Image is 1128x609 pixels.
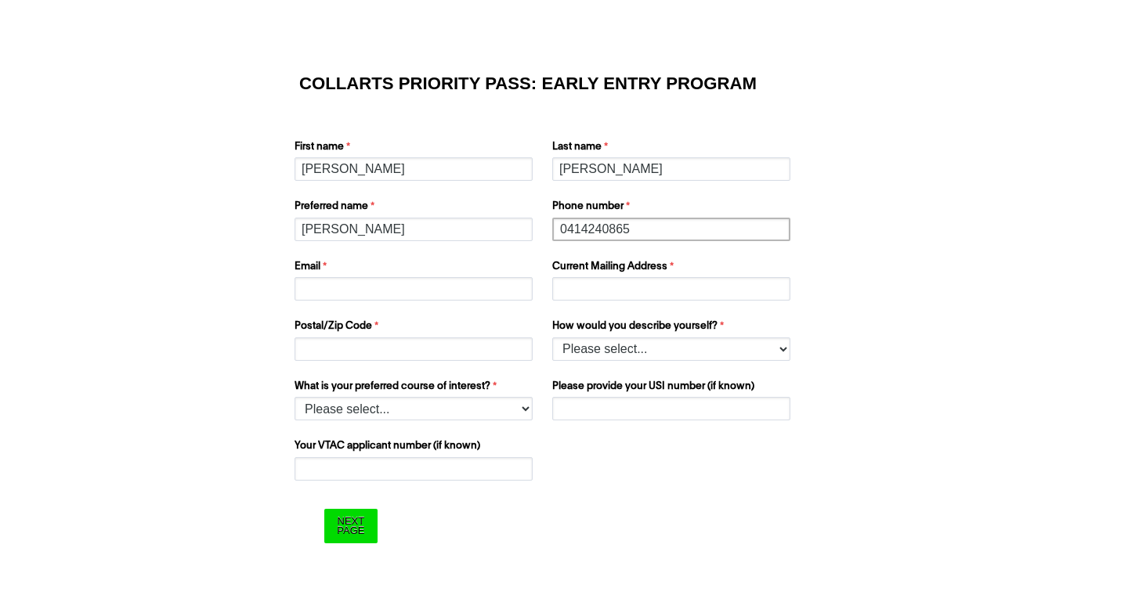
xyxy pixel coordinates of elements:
[295,199,537,218] label: Preferred name
[295,319,537,337] label: Postal/Zip Code
[552,259,794,278] label: Current Mailing Address
[552,218,790,241] input: Phone number
[324,509,377,542] input: Next Page
[295,277,533,301] input: Email
[295,157,533,181] input: First name
[552,157,790,181] input: Last name
[295,457,533,481] input: Your VTAC applicant number (if known)
[295,379,537,398] label: What is your preferred course of interest?
[552,277,790,301] input: Current Mailing Address
[295,337,533,361] input: Postal/Zip Code
[552,397,790,420] input: Please provide your USI number (if known)
[552,379,794,398] label: Please provide your USI number (if known)
[295,218,533,241] input: Preferred name
[295,438,537,457] label: Your VTAC applicant number (if known)
[552,319,794,337] label: How would you describe yourself?
[552,199,794,218] label: Phone number
[295,139,537,158] label: First name
[552,337,790,361] select: How would you describe yourself?
[299,76,829,92] h1: COLLARTS PRIORITY PASS: EARLY ENTRY PROGRAM
[295,397,533,420] select: What is your preferred course of interest?
[552,139,794,158] label: Last name
[295,259,537,278] label: Email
